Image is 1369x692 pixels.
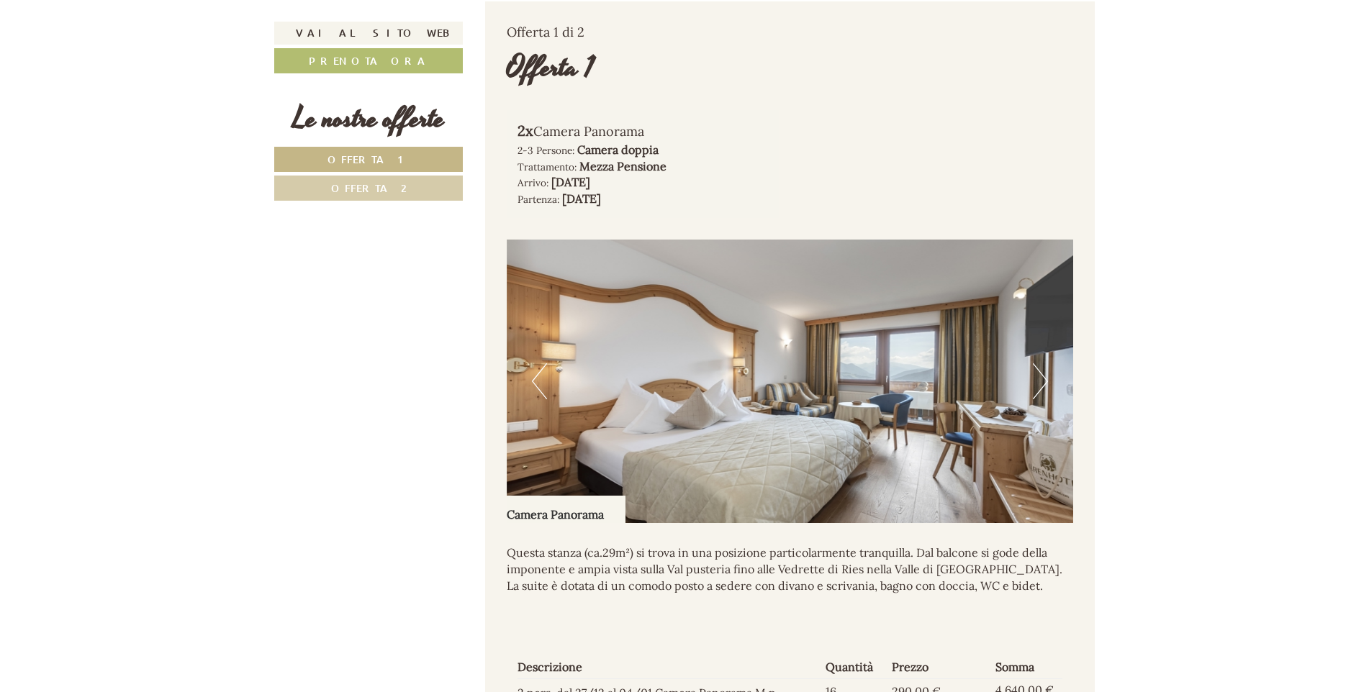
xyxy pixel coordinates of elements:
[331,181,407,195] span: Offerta 2
[518,121,769,142] div: Camera Panorama
[274,48,463,73] a: Prenota ora
[577,142,659,157] b: Camera doppia
[551,175,590,189] b: [DATE]
[327,152,410,166] span: Offerta 1
[1033,363,1048,399] button: Next
[518,193,559,206] small: Partenza:
[532,363,547,399] button: Previous
[518,160,577,173] small: Trattamento:
[579,159,667,173] b: Mezza Pensione
[886,656,990,678] th: Prezzo
[507,545,1074,594] p: Questa stanza (ca.29m²) si trova in una posizione particolarmente tranquilla. Dal balcone si gode...
[518,176,548,189] small: Arrivo:
[507,24,584,40] span: Offerta 1 di 2
[507,240,1074,523] img: image
[562,191,601,206] b: [DATE]
[274,99,463,140] div: Le nostre offerte
[820,656,887,678] th: Quantità
[518,144,574,157] small: 2-3 Persone:
[274,22,463,45] a: Vai al sito web
[518,122,533,140] b: 2x
[507,496,625,523] div: Camera Panorama
[507,47,595,88] div: Offerta 1
[990,656,1062,678] th: Somma
[518,656,820,678] th: Descrizione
